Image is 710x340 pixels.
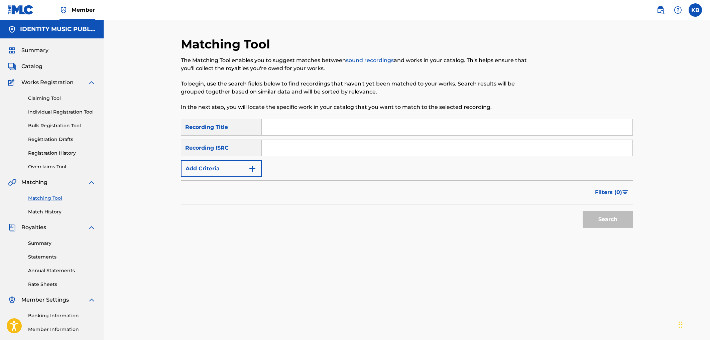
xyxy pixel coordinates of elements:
img: Top Rightsholder [60,6,68,14]
img: MLC Logo [8,5,34,15]
span: Member Settings [21,296,69,304]
a: Annual Statements [28,267,96,274]
form: Search Form [181,119,633,231]
iframe: Resource Center [691,229,710,283]
a: Statements [28,253,96,261]
a: Individual Registration Tool [28,109,96,116]
p: To begin, use the search fields below to find recordings that haven't yet been matched to your wo... [181,80,529,96]
img: Matching [8,178,16,186]
a: Matching Tool [28,195,96,202]
img: 9d2ae6d4665cec9f34b9.svg [248,165,256,173]
span: Matching [21,178,47,186]
span: Works Registration [21,78,74,87]
img: expand [88,78,96,87]
div: Drag [679,315,683,335]
a: Claiming Tool [28,95,96,102]
img: Accounts [8,25,16,33]
a: Registration Drafts [28,136,96,143]
button: Filters (0) [591,184,633,201]
img: expand [88,178,96,186]
img: Works Registration [8,78,17,87]
a: Bulk Registration Tool [28,122,96,129]
p: The Matching Tool enables you to suggest matches between and works in your catalog. This helps en... [181,56,529,72]
img: Summary [8,46,16,54]
img: Royalties [8,223,16,231]
span: Filters ( 0 ) [595,188,622,196]
img: filter [622,190,628,194]
button: Add Criteria [181,160,262,177]
img: search [657,6,665,14]
a: Match History [28,208,96,215]
iframe: Chat Widget [677,308,710,340]
div: Help [671,3,685,17]
a: Member Information [28,326,96,333]
a: Banking Information [28,312,96,319]
a: Overclaims Tool [28,163,96,170]
span: Member [72,6,95,14]
div: User Menu [689,3,702,17]
a: Public Search [654,3,667,17]
span: Royalties [21,223,46,231]
a: CatalogCatalog [8,62,42,70]
img: expand [88,296,96,304]
a: SummarySummary [8,46,48,54]
img: Catalog [8,62,16,70]
span: Summary [21,46,48,54]
a: sound recordings [346,57,394,63]
a: Rate Sheets [28,281,96,288]
h2: Matching Tool [181,37,273,52]
img: expand [88,223,96,231]
a: Summary [28,240,96,247]
span: Catalog [21,62,42,70]
p: In the next step, you will locate the specific work in your catalog that you want to match to the... [181,103,529,111]
a: Registration History [28,150,96,157]
img: Member Settings [8,296,16,304]
img: help [674,6,682,14]
h5: IDENTITY MUSIC PUBLISHING [20,25,96,33]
